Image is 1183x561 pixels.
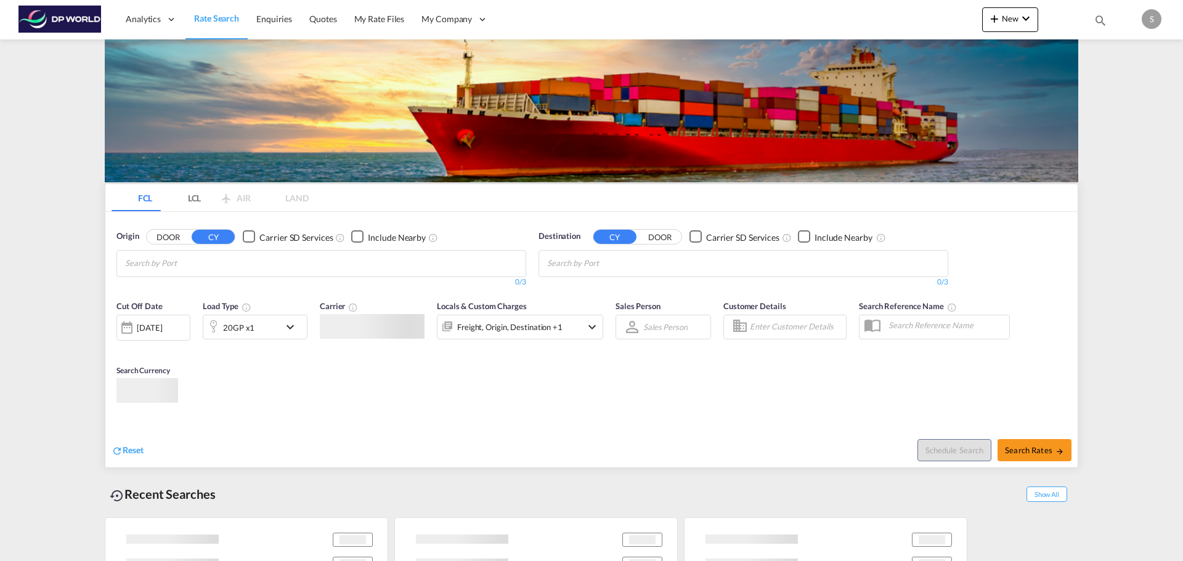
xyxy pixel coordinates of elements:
[638,230,681,244] button: DOOR
[917,439,991,461] button: Note: By default Schedule search will only considerorigin ports, destination ports and cut off da...
[815,231,872,243] div: Include Nearby
[585,319,600,334] md-icon: icon-chevron-down
[116,339,126,355] md-datepicker: Select
[750,317,842,336] input: Enter Customer Details
[161,184,210,211] md-tab-item: LCL
[243,230,333,243] md-checkbox: Checkbox No Ink
[616,301,661,311] span: Sales Person
[147,230,190,244] button: DOOR
[1055,447,1064,456] md-icon: icon-arrow-right
[116,314,190,340] div: [DATE]
[125,254,242,273] input: Chips input.
[1026,486,1067,502] span: Show All
[1018,11,1033,26] md-icon: icon-chevron-down
[223,318,254,336] div: 20GP x1
[105,212,1078,467] div: OriginDOOR CY Checkbox No InkUnchecked: Search for CY (Container Yard) services for all selected ...
[987,14,1033,23] span: New
[421,13,472,25] span: My Company
[348,302,358,312] md-icon: The selected Trucker/Carrierwill be displayed in the rate results If the rates are from another f...
[782,232,792,242] md-icon: Unchecked: Search for CY (Container Yard) services for all selected carriers.Checked : Search for...
[982,7,1038,32] button: icon-plus 400-fgNewicon-chevron-down
[642,318,689,336] md-select: Sales Person
[798,230,872,243] md-checkbox: Checkbox No Ink
[547,254,664,273] input: Chips input.
[1115,9,1142,31] div: Help
[351,230,426,243] md-checkbox: Checkbox No Ink
[998,439,1071,461] button: Search Ratesicon-arrow-right
[947,302,957,312] md-icon: Your search will be saved by the below given name
[545,251,669,273] md-chips-wrap: Chips container with autocompletion. Enter the text area, type text to search, and then use the u...
[437,314,603,339] div: Freight Origin Destination Factory Stuffingicon-chevron-down
[1094,14,1107,27] md-icon: icon-magnify
[1115,9,1136,30] span: Help
[242,302,251,312] md-icon: icon-information-outline
[428,232,438,242] md-icon: Unchecked: Ignores neighbouring ports when fetching rates.Checked : Includes neighbouring ports w...
[259,231,333,243] div: Carrier SD Services
[105,39,1078,182] img: LCL+%26+FCL+BACKGROUND.png
[689,230,779,243] md-checkbox: Checkbox No Ink
[126,13,161,25] span: Analytics
[1142,9,1161,29] div: S
[539,277,948,288] div: 0/3
[123,251,247,273] md-chips-wrap: Chips container with autocompletion. Enter the text area, type text to search, and then use the u...
[123,445,144,455] span: Reset
[137,322,162,333] div: [DATE]
[112,444,144,458] div: icon-refreshReset
[876,232,886,242] md-icon: Unchecked: Ignores neighbouring ports when fetching rates.Checked : Includes neighbouring ports w...
[309,14,336,24] span: Quotes
[593,230,636,244] button: CY
[1005,445,1064,455] span: Search Rates
[112,445,123,456] md-icon: icon-refresh
[116,277,526,288] div: 0/3
[987,11,1002,26] md-icon: icon-plus 400-fg
[116,365,170,374] span: Search Currency
[437,301,527,311] span: Locals & Custom Charges
[112,184,161,211] md-tab-item: FCL
[882,316,1009,334] input: Search Reference Name
[283,319,304,334] md-icon: icon-chevron-down
[320,301,358,311] span: Carrier
[110,488,124,503] md-icon: icon-backup-restore
[859,301,957,311] span: Search Reference Name
[368,231,426,243] div: Include Nearby
[112,184,309,211] md-pagination-wrapper: Use the left and right arrow keys to navigate between tabs
[335,232,345,242] md-icon: Unchecked: Search for CY (Container Yard) services for all selected carriers.Checked : Search for...
[706,231,779,243] div: Carrier SD Services
[354,14,405,24] span: My Rate Files
[1094,14,1107,32] div: icon-magnify
[203,301,251,311] span: Load Type
[116,230,139,243] span: Origin
[256,14,292,24] span: Enquiries
[105,480,221,508] div: Recent Searches
[192,230,235,244] button: CY
[203,314,307,339] div: 20GP x1icon-chevron-down
[116,301,163,311] span: Cut Off Date
[457,318,563,336] div: Freight Origin Destination Factory Stuffing
[194,13,239,23] span: Rate Search
[539,230,580,243] span: Destination
[723,301,786,311] span: Customer Details
[18,6,102,33] img: c08ca190194411f088ed0f3ba295208c.png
